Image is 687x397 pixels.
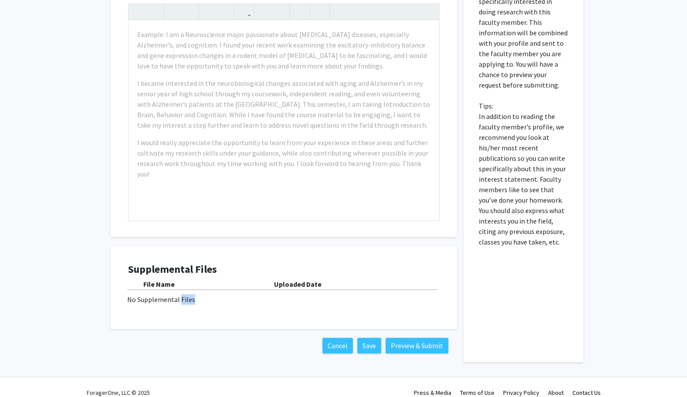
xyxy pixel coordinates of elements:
[129,20,439,221] div: Note to users with screen readers: Please press Alt+0 or Option+0 to deactivate our accessibility...
[386,338,448,353] button: Preview & Submit
[548,389,564,397] a: About
[237,4,252,19] button: Link
[127,294,440,305] div: No Supplemental Files
[128,263,440,276] h4: Supplemental Files
[460,389,494,397] a: Terms of Use
[137,29,430,71] p: Example: I am a Neuroscience major passionate about [MEDICAL_DATA] diseases, especially Alzheimer...
[422,4,437,19] button: Fullscreen
[131,4,146,19] button: Undo (Ctrl + Z)
[414,389,451,397] a: Press & Media
[274,280,322,288] b: Uploaded Date
[181,4,196,19] button: Emphasis (Ctrl + I)
[143,280,175,288] b: File Name
[137,137,430,179] p: I would really appreciate the opportunity to learn from your experience in these areas and furthe...
[7,358,37,390] iframe: Chat
[272,4,287,19] button: Ordered list
[572,389,601,397] a: Contact Us
[146,4,161,19] button: Redo (Ctrl + Y)
[257,4,272,19] button: Unordered list
[166,4,181,19] button: Strong (Ctrl + B)
[357,338,381,353] button: Save
[292,4,307,19] button: Remove format
[322,338,353,353] button: Cancel
[503,389,539,397] a: Privacy Policy
[312,4,327,19] button: Insert horizontal rule
[137,78,430,130] p: I became interested in the neurobiological changes associated with aging and Alzheimer’s in my se...
[201,4,217,19] button: Superscript
[217,4,232,19] button: Subscript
